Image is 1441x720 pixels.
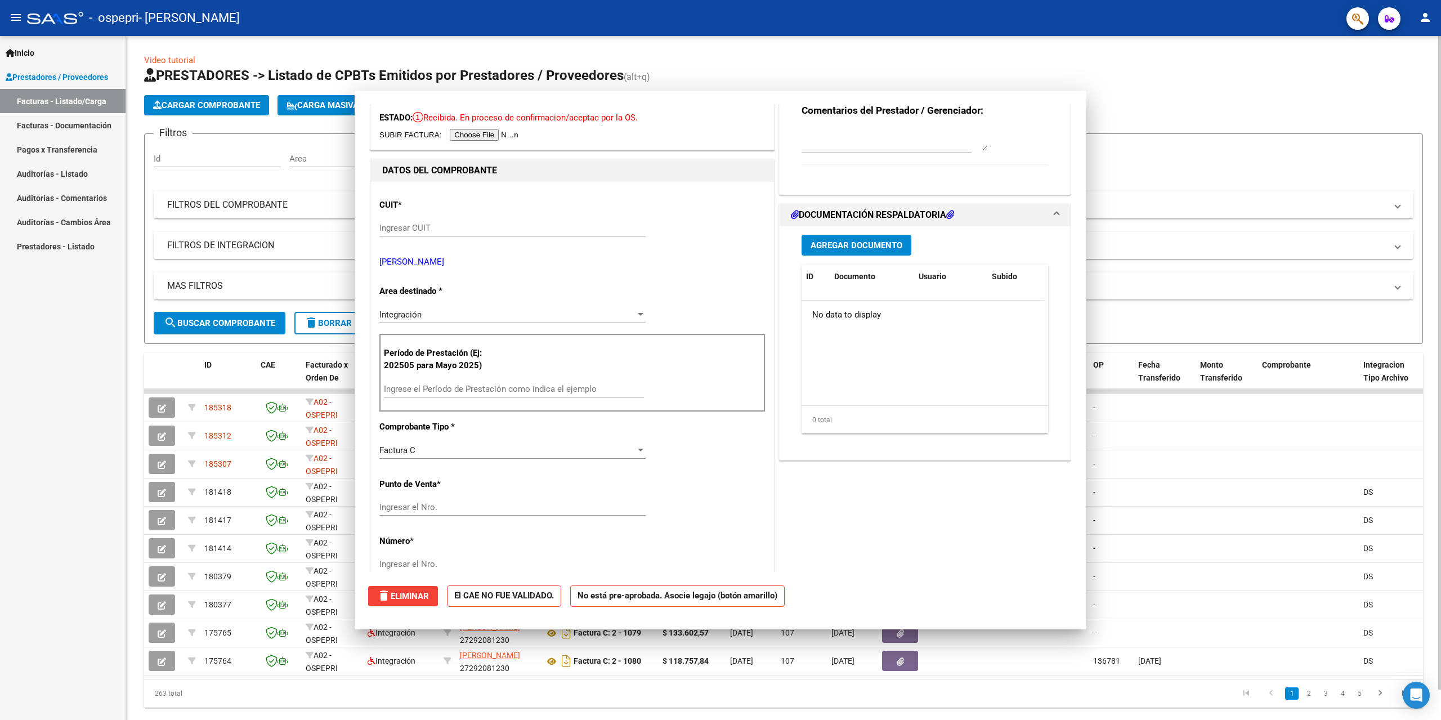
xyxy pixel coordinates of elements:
[1260,687,1282,700] a: go to previous page
[204,516,231,525] span: 181417
[1093,459,1095,468] span: -
[306,651,338,673] span: A02 - OSPEPRI
[377,591,429,601] span: Eliminar
[1044,265,1100,289] datatable-header-cell: Acción
[987,265,1044,289] datatable-header-cell: Subido
[1302,687,1315,700] a: 2
[1300,684,1317,703] li: page 2
[624,71,650,82] span: (alt+q)
[1093,431,1095,440] span: -
[1262,360,1311,369] span: Comprobante
[802,105,983,116] strong: Comentarios del Prestador / Gerenciador:
[379,256,766,269] p: [PERSON_NAME]
[1283,684,1300,703] li: page 1
[831,656,854,665] span: [DATE]
[306,454,338,476] span: A02 - OSPEPRI
[1363,628,1373,637] span: DS
[379,199,495,212] p: CUIT
[447,585,561,607] strong: El CAE NO FUE VALIDADO.
[379,535,495,548] p: Número
[379,285,495,298] p: Area destinado *
[781,628,794,637] span: 107
[204,600,231,609] span: 180377
[382,165,497,176] strong: DATOS DEL COMPROBANTE
[460,621,535,645] div: 27292081230
[1093,544,1095,553] span: -
[305,318,386,328] span: Borrar Filtros
[379,310,422,320] span: Integración
[802,235,911,256] button: Agregar Documento
[830,265,914,289] datatable-header-cell: Documento
[1236,687,1257,700] a: go to first page
[1363,516,1373,525] span: DS
[1093,628,1095,637] span: -
[164,318,275,328] span: Buscar Comprobante
[1093,600,1095,609] span: -
[1370,687,1391,700] a: go to next page
[164,316,177,329] mat-icon: search
[368,656,415,665] span: Integración
[992,272,1017,281] span: Subido
[730,656,753,665] span: [DATE]
[1093,656,1120,665] span: 136781
[306,510,338,532] span: A02 - OSPEPRI
[1093,516,1095,525] span: -
[1319,687,1332,700] a: 3
[167,280,1386,292] mat-panel-title: MAS FILTROS
[287,100,359,110] span: Carga Masiva
[204,656,231,665] span: 175764
[306,538,338,560] span: A02 - OSPEPRI
[460,649,535,673] div: 27292081230
[306,360,348,382] span: Facturado x Orden De
[306,482,338,504] span: A02 - OSPEPRI
[368,586,438,606] button: Eliminar
[780,226,1070,460] div: DOCUMENTACIÓN RESPALDATORIA
[1093,572,1095,581] span: -
[138,6,240,30] span: - [PERSON_NAME]
[1334,684,1351,703] li: page 4
[802,406,1048,434] div: 0 total
[1363,488,1373,497] span: DS
[460,623,520,632] span: [PERSON_NAME]
[559,652,574,670] i: Descargar documento
[1285,687,1299,700] a: 1
[306,623,338,645] span: A02 - OSPEPRI
[791,208,954,222] h1: DOCUMENTACIÓN RESPALDATORIA
[1200,360,1242,382] span: Monto Transferido
[834,272,875,281] span: Documento
[1257,353,1359,403] datatable-header-cell: Comprobante
[204,431,231,440] span: 185312
[144,55,195,65] a: Video tutorial
[167,239,1386,252] mat-panel-title: FILTROS DE INTEGRACION
[144,679,398,708] div: 263 total
[1138,656,1161,665] span: [DATE]
[1363,544,1373,553] span: DS
[574,657,641,666] strong: Factura C: 2 - 1080
[802,265,830,289] datatable-header-cell: ID
[781,656,794,665] span: 107
[200,353,256,403] datatable-header-cell: ID
[306,566,338,588] span: A02 - OSPEPRI
[1418,11,1432,24] mat-icon: person
[663,656,709,665] strong: $ 118.757,84
[780,204,1070,226] mat-expansion-panel-header: DOCUMENTACIÓN RESPALDATORIA
[377,589,391,602] mat-icon: delete
[663,628,709,637] strong: $ 133.602,57
[1093,403,1095,412] span: -
[256,353,301,403] datatable-header-cell: CAE
[1351,684,1368,703] li: page 5
[460,651,520,660] span: [PERSON_NAME]
[289,154,381,164] span: Area
[9,11,23,24] mat-icon: menu
[780,86,1070,194] div: COMENTARIOS
[301,353,363,403] datatable-header-cell: Facturado x Orden De
[1353,687,1366,700] a: 5
[559,624,574,642] i: Descargar documento
[379,478,495,491] p: Punto de Venta
[914,265,987,289] datatable-header-cell: Usuario
[570,585,785,607] strong: No está pre-aprobada. Asocie legajo (botón amarillo)
[1363,360,1408,382] span: Integracion Tipo Archivo
[413,113,638,123] span: Recibida. En proceso de confirmacion/aceptac por la OS.
[1093,488,1095,497] span: -
[89,6,138,30] span: - ospepri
